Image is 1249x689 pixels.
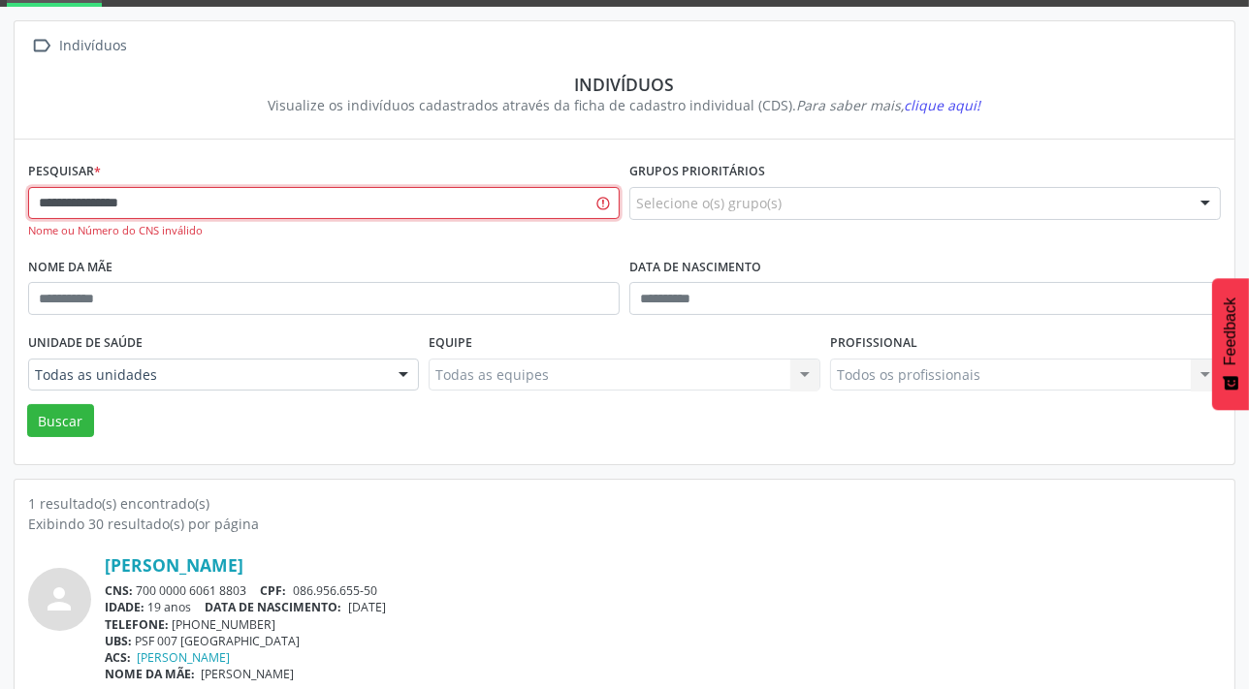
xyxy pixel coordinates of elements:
label: Nome da mãe [28,253,112,283]
div: Visualize os indivíduos cadastrados através da ficha de cadastro individual (CDS). [42,95,1207,115]
div: Nome ou Número do CNS inválido [28,223,620,239]
div: Exibindo 30 resultado(s) por página [28,514,1221,534]
div: PSF 007 [GEOGRAPHIC_DATA] [105,633,1221,649]
span: NOME DA MÃE: [105,666,195,682]
a: [PERSON_NAME] [138,649,231,666]
label: Unidade de saúde [28,329,143,359]
i: Para saber mais, [797,96,981,114]
div: [PHONE_NUMBER] [105,616,1221,633]
span: ACS: [105,649,131,666]
i: person [43,581,78,616]
span: clique aqui! [905,96,981,114]
i:  [28,32,56,60]
span: UBS: [105,633,132,649]
label: Pesquisar [28,157,101,187]
div: 19 anos [105,599,1221,615]
label: Profissional [830,329,917,359]
label: Equipe [429,329,472,359]
a:  Indivíduos [28,32,131,60]
span: Todas as unidades [35,365,379,385]
span: TELEFONE: [105,616,169,633]
div: Indivíduos [42,74,1207,95]
div: 1 resultado(s) encontrado(s) [28,493,1221,514]
span: [PERSON_NAME] [202,666,295,682]
label: Grupos prioritários [629,157,765,187]
a: [PERSON_NAME] [105,554,243,576]
button: Feedback - Mostrar pesquisa [1212,278,1249,410]
div: Indivíduos [56,32,131,60]
span: CPF: [261,582,287,599]
span: Selecione o(s) grupo(s) [636,193,782,213]
div: 700 0000 6061 8803 [105,582,1221,599]
span: [DATE] [348,599,386,615]
span: 086.956.655-50 [293,582,377,599]
span: IDADE: [105,599,144,615]
span: Feedback [1222,298,1239,365]
span: DATA DE NASCIMENTO: [206,599,342,615]
span: CNS: [105,582,133,599]
button: Buscar [27,404,94,437]
label: Data de nascimento [629,253,761,283]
